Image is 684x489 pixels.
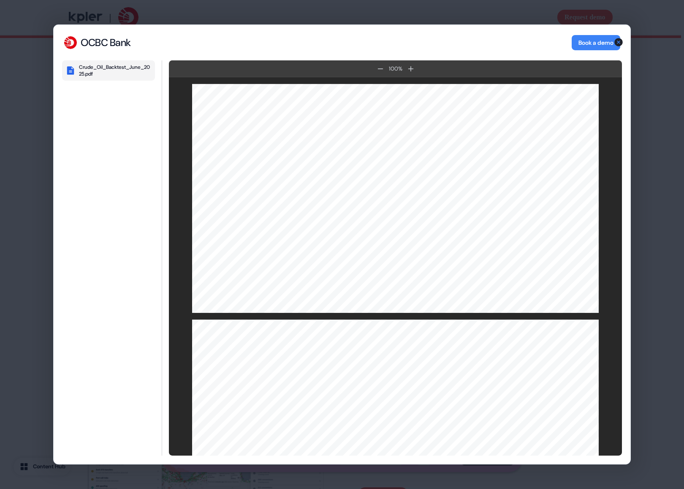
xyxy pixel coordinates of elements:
div: 100 % [387,65,404,73]
button: Book a demo [572,35,620,50]
button: Crude_Oil_Backtest_June_2025.pdf [62,60,155,81]
div: OCBC Bank [81,36,131,49]
div: Crude_Oil_Backtest_June_2025.pdf [79,64,152,77]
